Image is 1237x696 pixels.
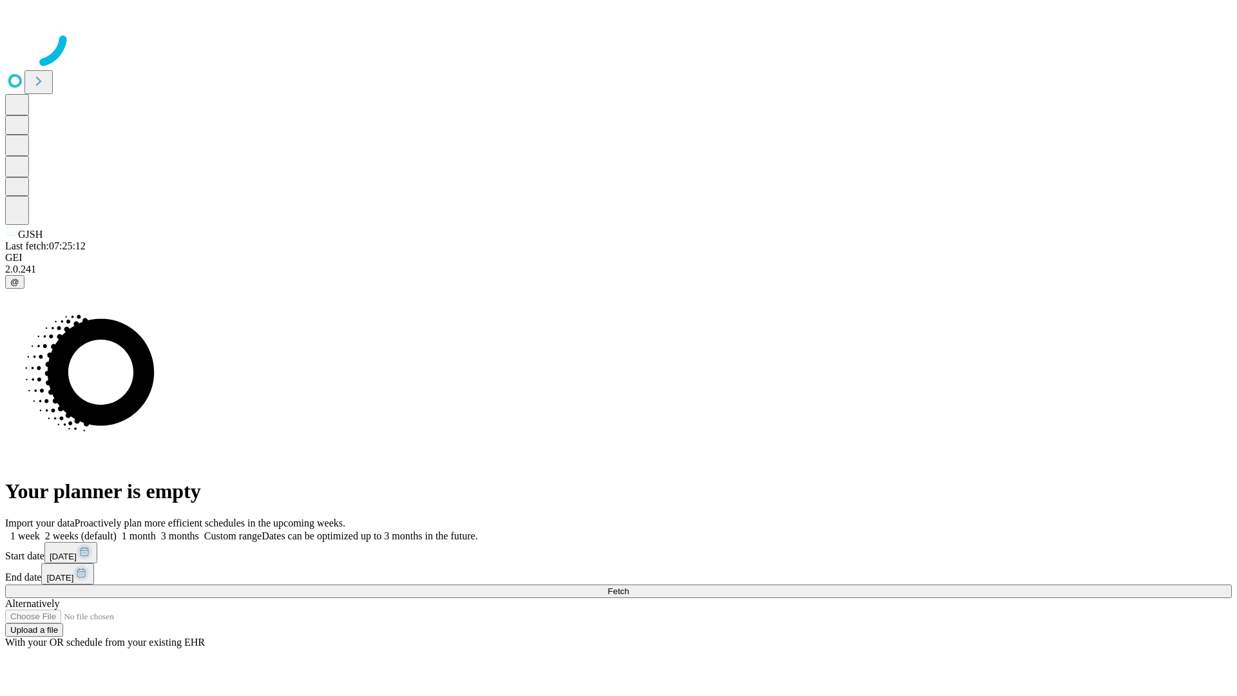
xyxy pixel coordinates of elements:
[608,586,629,596] span: Fetch
[5,479,1232,503] h1: Your planner is empty
[5,637,205,648] span: With your OR schedule from your existing EHR
[5,240,86,251] span: Last fetch: 07:25:12
[204,530,262,541] span: Custom range
[161,530,199,541] span: 3 months
[5,585,1232,598] button: Fetch
[18,229,43,240] span: GJSH
[41,563,94,585] button: [DATE]
[5,623,63,637] button: Upload a file
[5,542,1232,563] div: Start date
[5,598,59,609] span: Alternatively
[45,530,117,541] span: 2 weeks (default)
[122,530,156,541] span: 1 month
[50,552,77,561] span: [DATE]
[5,275,24,289] button: @
[5,517,75,528] span: Import your data
[75,517,345,528] span: Proactively plan more efficient schedules in the upcoming weeks.
[46,573,73,583] span: [DATE]
[10,530,40,541] span: 1 week
[262,530,477,541] span: Dates can be optimized up to 3 months in the future.
[10,277,19,287] span: @
[5,252,1232,264] div: GEI
[5,264,1232,275] div: 2.0.241
[5,563,1232,585] div: End date
[44,542,97,563] button: [DATE]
